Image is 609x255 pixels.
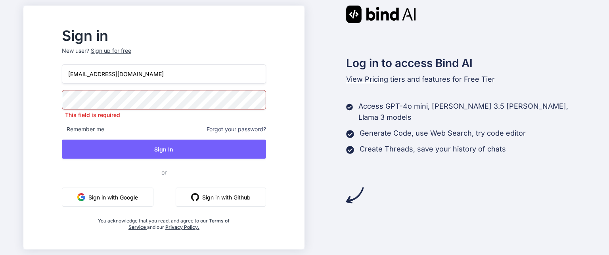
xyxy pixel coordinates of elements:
[176,188,266,207] button: Sign in with Github
[207,125,266,133] span: Forgot your password?
[360,128,526,139] p: Generate Code, use Web Search, try code editor
[358,101,586,123] p: Access GPT-4o mini, [PERSON_NAME] 3.5 [PERSON_NAME], Llama 3 models
[346,74,586,85] p: tiers and features for Free Tier
[62,125,104,133] span: Remember me
[62,64,266,84] input: Login or Email
[62,29,266,42] h2: Sign in
[191,193,199,201] img: github
[91,47,131,55] div: Sign up for free
[346,55,586,71] h2: Log in to access Bind AI
[62,111,266,119] p: This field is required
[77,193,85,201] img: google
[62,47,266,64] p: New user?
[62,188,153,207] button: Sign in with Google
[346,6,416,23] img: Bind AI logo
[96,213,232,230] div: You acknowledge that you read, and agree to our and our
[130,163,198,182] span: or
[346,75,388,83] span: View Pricing
[360,144,506,155] p: Create Threads, save your history of chats
[165,224,199,230] a: Privacy Policy.
[346,186,364,204] img: arrow
[128,218,230,230] a: Terms of Service
[62,140,266,159] button: Sign In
